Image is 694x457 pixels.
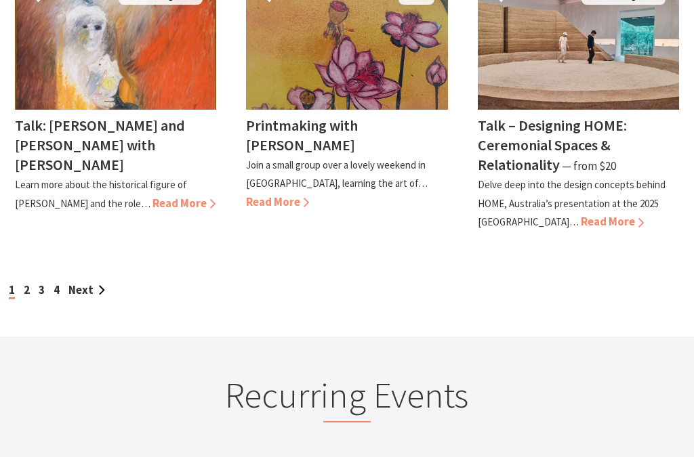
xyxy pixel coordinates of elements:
a: 3 [39,282,45,297]
span: Read More [581,214,644,229]
span: 1 [9,282,15,299]
h4: Talk – Designing HOME: Ceremonial Spaces & Relationality [478,116,627,174]
h2: Recurring Events [121,374,573,422]
h4: Printmaking with [PERSON_NAME] [246,116,358,154]
p: Join a small group over a lovely weekend in [GEOGRAPHIC_DATA], learning the art of… [246,158,428,190]
span: Read More [246,194,309,209]
p: Delve deep into the design concepts behind HOME, Australia’s presentation at the 2025 [GEOGRAPHIC... [478,178,666,227]
h4: Talk: [PERSON_NAME] and [PERSON_NAME] with [PERSON_NAME] [15,116,185,174]
span: Read More [152,196,216,211]
a: 4 [54,282,60,297]
p: Learn more about the historical figure of [PERSON_NAME] and the role… [15,178,187,209]
a: 2 [24,282,30,297]
span: ⁠— from $20 [562,158,616,173]
a: Next [68,282,105,297]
